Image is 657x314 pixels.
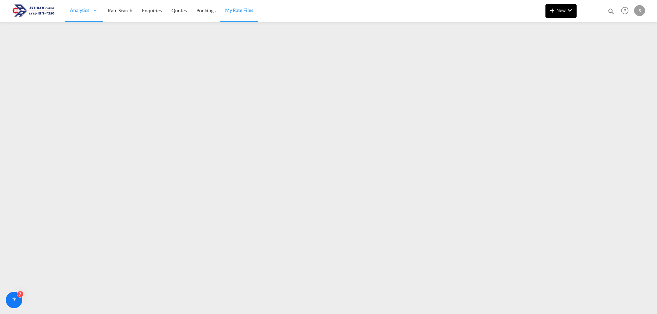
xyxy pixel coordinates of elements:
[142,8,162,13] span: Enquiries
[566,6,574,14] md-icon: icon-chevron-down
[171,8,186,13] span: Quotes
[545,4,577,18] button: icon-plus 400-fgNewicon-chevron-down
[70,7,89,14] span: Analytics
[10,3,56,18] img: 166978e0a5f911edb4280f3c7a976193.png
[196,8,216,13] span: Bookings
[607,8,615,15] md-icon: icon-magnify
[634,5,645,16] div: S
[607,8,615,18] div: icon-magnify
[225,7,253,13] span: My Rate Files
[619,5,634,17] div: Help
[548,8,574,13] span: New
[619,5,631,16] span: Help
[108,8,132,13] span: Rate Search
[548,6,556,14] md-icon: icon-plus 400-fg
